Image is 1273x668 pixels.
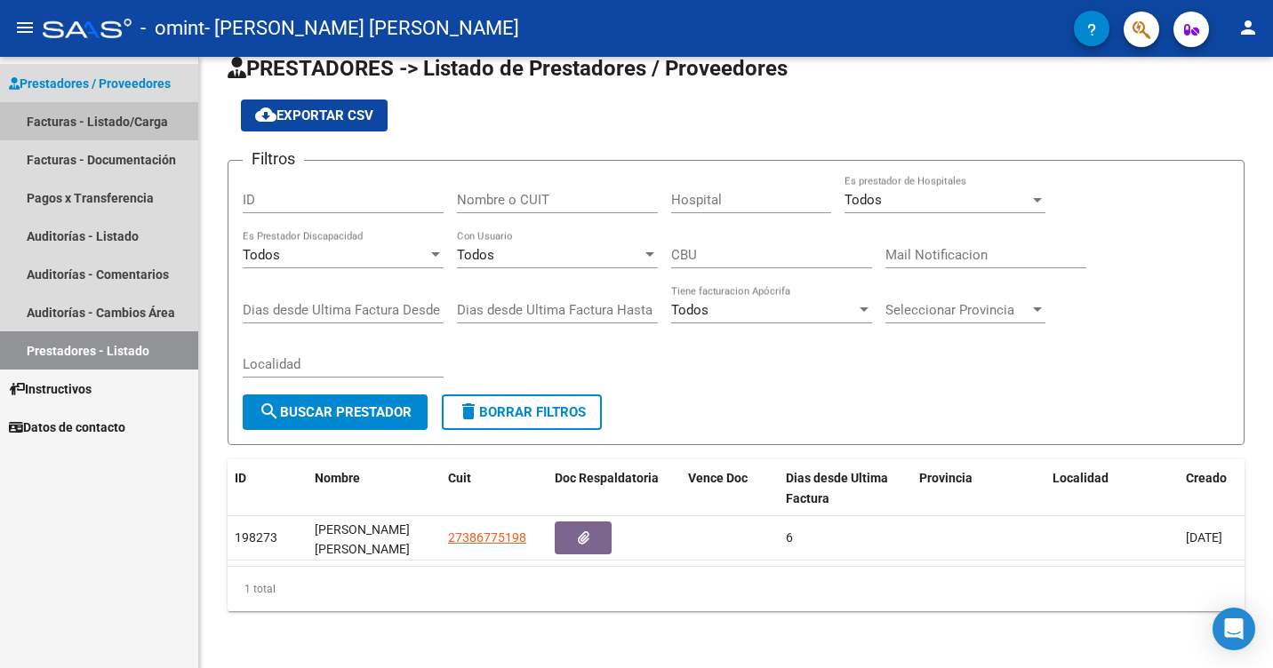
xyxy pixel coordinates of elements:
span: ID [235,471,246,485]
span: Todos [671,302,709,318]
span: Prestadores / Proveedores [9,74,171,93]
span: Exportar CSV [255,107,373,123]
span: Todos [457,247,494,263]
mat-icon: delete [458,401,479,422]
span: 198273 [235,530,277,545]
span: Nombre [315,471,360,485]
datatable-header-cell: Provincia [912,459,1045,518]
div: Open Intercom Messenger [1213,608,1255,650]
mat-icon: menu [14,17,36,38]
datatable-header-cell: Nombre [308,459,441,518]
mat-icon: search [259,401,280,422]
h3: Filtros [243,147,304,171]
button: Borrar Filtros [442,394,602,430]
span: Seleccionar Provincia [885,302,1029,318]
button: Buscar Prestador [243,394,428,430]
span: Instructivos [9,379,92,399]
div: 1 total [228,567,1245,611]
span: Localidad [1053,471,1109,485]
span: Todos [243,247,280,263]
span: Buscar Prestador [259,404,412,420]
div: [PERSON_NAME] [PERSON_NAME] [315,520,434,557]
span: Dias desde Ultima Factura [786,471,888,505]
span: Borrar Filtros [458,404,586,420]
span: Doc Respaldatoria [555,471,659,485]
span: - omint [140,9,204,48]
span: Todos [845,192,882,208]
mat-icon: cloud_download [255,104,276,125]
span: - [PERSON_NAME] [PERSON_NAME] [204,9,519,48]
mat-icon: person [1237,17,1259,38]
datatable-header-cell: Cuit [441,459,548,518]
button: Exportar CSV [241,99,388,131]
span: [DATE] [1186,530,1222,545]
datatable-header-cell: Localidad [1045,459,1179,518]
span: 6 [786,530,793,545]
datatable-header-cell: Doc Respaldatoria [548,459,681,518]
span: Provincia [919,471,973,485]
datatable-header-cell: Dias desde Ultima Factura [779,459,912,518]
span: 27386775198 [448,530,526,545]
span: Datos de contacto [9,417,125,437]
span: Cuit [448,471,471,485]
span: Creado [1186,471,1227,485]
datatable-header-cell: Vence Doc [681,459,779,518]
span: PRESTADORES -> Listado de Prestadores / Proveedores [228,56,788,81]
span: Vence Doc [688,471,748,485]
datatable-header-cell: ID [228,459,308,518]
